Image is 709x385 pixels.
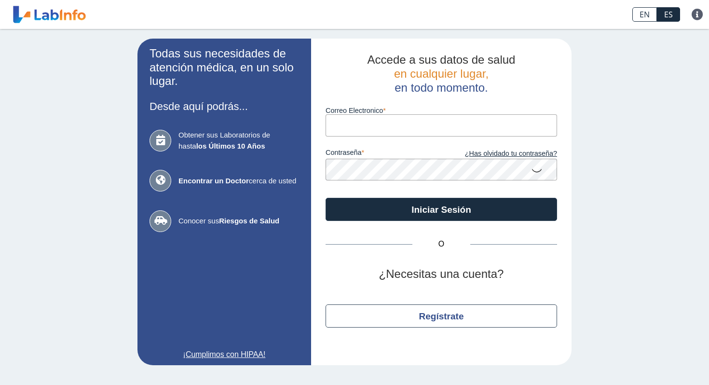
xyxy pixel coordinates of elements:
h3: Desde aquí podrás... [150,100,299,112]
span: Conocer sus [178,216,299,227]
span: Obtener sus Laboratorios de hasta [178,130,299,151]
label: Correo Electronico [326,107,557,114]
a: EN [632,7,657,22]
h2: ¿Necesitas una cuenta? [326,267,557,281]
button: Iniciar Sesión [326,198,557,221]
b: Riesgos de Salud [219,217,279,225]
a: ¿Has olvidado tu contraseña? [441,149,557,159]
span: cerca de usted [178,176,299,187]
span: en todo momento. [395,81,488,94]
span: O [412,238,470,250]
h2: Todas sus necesidades de atención médica, en un solo lugar. [150,47,299,88]
b: Encontrar un Doctor [178,177,249,185]
span: en cualquier lugar, [394,67,489,80]
iframe: Help widget launcher [623,347,698,374]
button: Regístrate [326,304,557,328]
span: Accede a sus datos de salud [368,53,516,66]
b: los Últimos 10 Años [196,142,265,150]
a: ¡Cumplimos con HIPAA! [150,349,299,360]
a: ES [657,7,680,22]
label: contraseña [326,149,441,159]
